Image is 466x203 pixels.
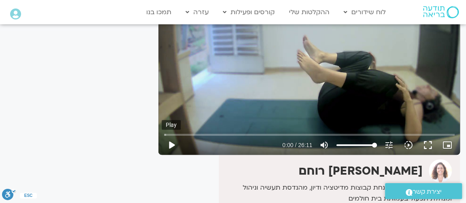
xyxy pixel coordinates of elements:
img: אורנה סמלסון רוחם [429,159,452,182]
a: קורסים ופעילות [219,4,279,20]
img: תודעה בריאה [423,6,459,18]
a: לוח שידורים [340,4,390,20]
a: תמכו בנו [142,4,175,20]
a: עזרה [182,4,213,20]
span: יצירת קשר [413,186,442,197]
strong: [PERSON_NAME] רוחם [299,163,423,179]
a: יצירת קשר [385,183,462,199]
a: ההקלטות שלי [285,4,333,20]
